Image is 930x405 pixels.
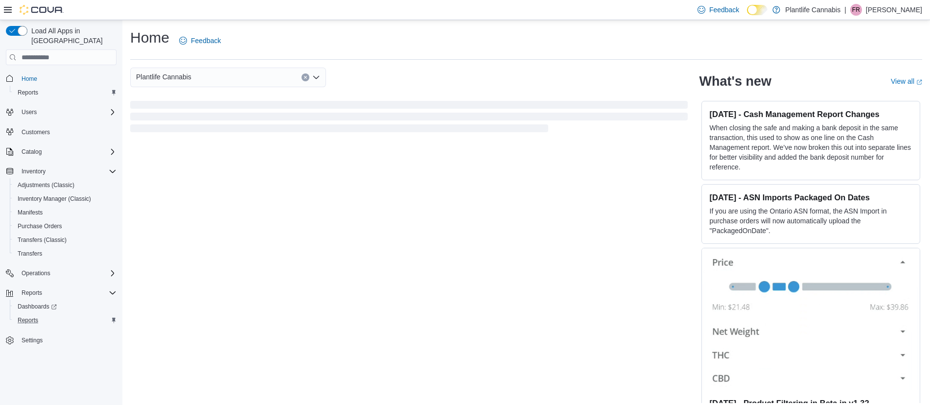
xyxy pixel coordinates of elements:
[2,125,120,139] button: Customers
[850,4,862,16] div: Faye Rawcliffe
[18,195,91,203] span: Inventory Manager (Classic)
[14,248,116,260] span: Transfers
[14,207,116,218] span: Manifests
[710,206,912,236] p: If you are using the Ontario ASN format, the ASN Import in purchase orders will now automatically...
[710,123,912,172] p: When closing the safe and making a bank deposit in the same transaction, this used to show as one...
[14,220,66,232] a: Purchase Orders
[22,108,37,116] span: Users
[18,250,42,258] span: Transfers
[10,313,120,327] button: Reports
[891,77,922,85] a: View allExternal link
[14,179,78,191] a: Adjustments (Classic)
[2,286,120,300] button: Reports
[699,73,771,89] h2: What's new
[18,73,41,85] a: Home
[18,303,57,310] span: Dashboards
[14,193,95,205] a: Inventory Manager (Classic)
[10,206,120,219] button: Manifests
[2,333,120,347] button: Settings
[18,106,41,118] button: Users
[22,269,50,277] span: Operations
[14,234,116,246] span: Transfers (Classic)
[747,5,767,15] input: Dark Mode
[18,166,49,177] button: Inventory
[844,4,846,16] p: |
[130,28,169,48] h1: Home
[18,209,43,216] span: Manifests
[14,87,116,98] span: Reports
[10,86,120,99] button: Reports
[785,4,840,16] p: Plantlife Cannabis
[27,26,116,46] span: Load All Apps in [GEOGRAPHIC_DATA]
[18,334,46,346] a: Settings
[18,267,54,279] button: Operations
[22,148,42,156] span: Catalog
[18,287,46,299] button: Reports
[14,314,116,326] span: Reports
[2,145,120,159] button: Catalog
[10,219,120,233] button: Purchase Orders
[2,165,120,178] button: Inventory
[710,109,912,119] h3: [DATE] - Cash Management Report Changes
[18,89,38,96] span: Reports
[10,300,120,313] a: Dashboards
[18,126,116,138] span: Customers
[2,71,120,85] button: Home
[130,103,688,134] span: Loading
[18,222,62,230] span: Purchase Orders
[10,233,120,247] button: Transfers (Classic)
[18,287,116,299] span: Reports
[10,192,120,206] button: Inventory Manager (Classic)
[18,166,116,177] span: Inventory
[14,314,42,326] a: Reports
[18,267,116,279] span: Operations
[18,126,54,138] a: Customers
[14,234,70,246] a: Transfers (Classic)
[18,146,116,158] span: Catalog
[175,31,225,50] a: Feedback
[14,301,61,312] a: Dashboards
[2,266,120,280] button: Operations
[866,4,922,16] p: [PERSON_NAME]
[302,73,309,81] button: Clear input
[916,79,922,85] svg: External link
[6,67,116,373] nav: Complex example
[22,167,46,175] span: Inventory
[852,4,860,16] span: FR
[18,146,46,158] button: Catalog
[18,316,38,324] span: Reports
[18,181,74,189] span: Adjustments (Classic)
[20,5,64,15] img: Cova
[14,193,116,205] span: Inventory Manager (Classic)
[22,336,43,344] span: Settings
[14,207,46,218] a: Manifests
[18,72,116,84] span: Home
[14,220,116,232] span: Purchase Orders
[22,289,42,297] span: Reports
[312,73,320,81] button: Open list of options
[136,71,191,83] span: Plantlife Cannabis
[14,301,116,312] span: Dashboards
[14,248,46,260] a: Transfers
[22,75,37,83] span: Home
[22,128,50,136] span: Customers
[18,236,67,244] span: Transfers (Classic)
[14,179,116,191] span: Adjustments (Classic)
[14,87,42,98] a: Reports
[709,5,739,15] span: Feedback
[710,192,912,202] h3: [DATE] - ASN Imports Packaged On Dates
[10,247,120,261] button: Transfers
[18,334,116,346] span: Settings
[18,106,116,118] span: Users
[10,178,120,192] button: Adjustments (Classic)
[2,105,120,119] button: Users
[191,36,221,46] span: Feedback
